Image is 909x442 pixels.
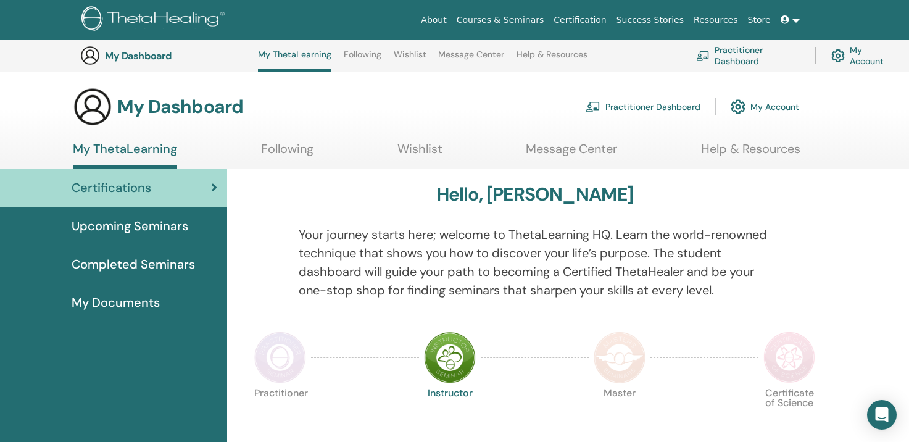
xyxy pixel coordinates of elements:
[586,101,600,112] img: chalkboard-teacher.svg
[424,331,476,383] img: Instructor
[594,388,645,440] p: Master
[254,331,306,383] img: Practitioner
[261,141,313,165] a: Following
[299,225,771,299] p: Your journey starts here; welcome to ThetaLearning HQ. Learn the world-renowned technique that sh...
[72,255,195,273] span: Completed Seminars
[763,331,815,383] img: Certificate of Science
[72,178,151,197] span: Certifications
[696,42,800,69] a: Practitioner Dashboard
[586,93,700,120] a: Practitioner Dashboard
[743,9,776,31] a: Store
[731,96,745,117] img: cog.svg
[258,49,331,72] a: My ThetaLearning
[344,49,381,69] a: Following
[526,141,617,165] a: Message Center
[254,388,306,440] p: Practitioner
[452,9,549,31] a: Courses & Seminars
[73,141,177,169] a: My ThetaLearning
[831,42,894,69] a: My Account
[831,46,845,65] img: cog.svg
[105,50,228,62] h3: My Dashboard
[689,9,743,31] a: Resources
[696,51,710,60] img: chalkboard-teacher.svg
[549,9,611,31] a: Certification
[867,400,897,430] div: Open Intercom Messenger
[517,49,587,69] a: Help & Resources
[416,9,451,31] a: About
[81,6,229,34] img: logo.png
[117,96,243,118] h3: My Dashboard
[424,388,476,440] p: Instructor
[397,141,442,165] a: Wishlist
[394,49,426,69] a: Wishlist
[612,9,689,31] a: Success Stories
[72,217,188,235] span: Upcoming Seminars
[436,183,634,206] h3: Hello, [PERSON_NAME]
[80,46,100,65] img: generic-user-icon.jpg
[72,293,160,312] span: My Documents
[594,331,645,383] img: Master
[438,49,504,69] a: Message Center
[701,141,800,165] a: Help & Resources
[73,87,112,127] img: generic-user-icon.jpg
[763,388,815,440] p: Certificate of Science
[731,93,799,120] a: My Account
